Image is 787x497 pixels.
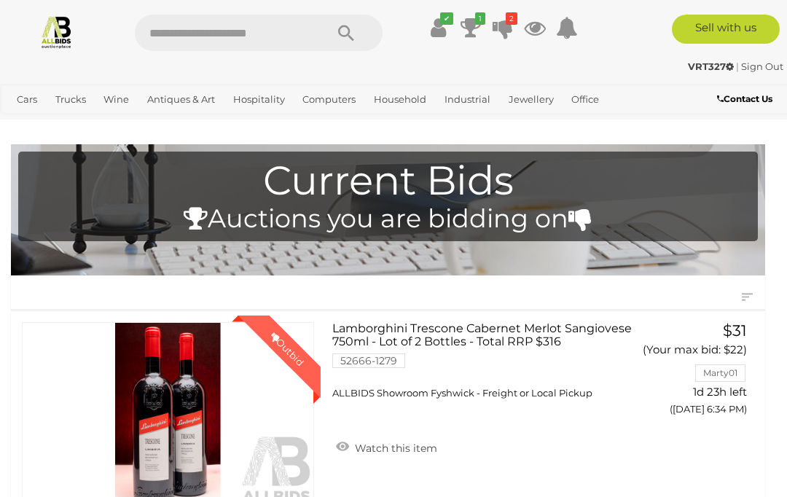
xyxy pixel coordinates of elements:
[227,87,291,111] a: Hospitality
[59,111,174,136] a: [GEOGRAPHIC_DATA]
[565,87,605,111] a: Office
[688,60,734,72] strong: VRT327
[717,91,776,107] a: Contact Us
[11,87,43,111] a: Cars
[475,12,485,25] i: 1
[254,316,321,383] div: Outbid
[428,15,450,41] a: ✔
[651,322,751,423] a: $31 (Your max bid: $22) Marty01 1d 23h left ([DATE] 6:34 PM)
[506,12,517,25] i: 2
[98,87,135,111] a: Wine
[672,15,780,44] a: Sell with us
[736,60,739,72] span: |
[440,12,453,25] i: ✔
[11,111,52,136] a: Sports
[717,93,772,104] b: Contact Us
[332,436,441,458] a: Watch this item
[368,87,432,111] a: Household
[26,205,751,233] h4: Auctions you are bidding on
[310,15,383,51] button: Search
[351,442,437,455] span: Watch this item
[460,15,482,41] a: 1
[741,60,783,72] a: Sign Out
[492,15,514,41] a: 2
[439,87,496,111] a: Industrial
[141,87,221,111] a: Antiques & Art
[343,322,628,399] a: Lamborghini Trescone Cabernet Merlot Sangiovese 750ml - Lot of 2 Bottles - Total RRP $316 52666-1...
[688,60,736,72] a: VRT327
[297,87,361,111] a: Computers
[26,159,751,203] h1: Current Bids
[503,87,560,111] a: Jewellery
[723,321,747,340] span: $31
[50,87,92,111] a: Trucks
[39,15,74,49] img: Allbids.com.au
